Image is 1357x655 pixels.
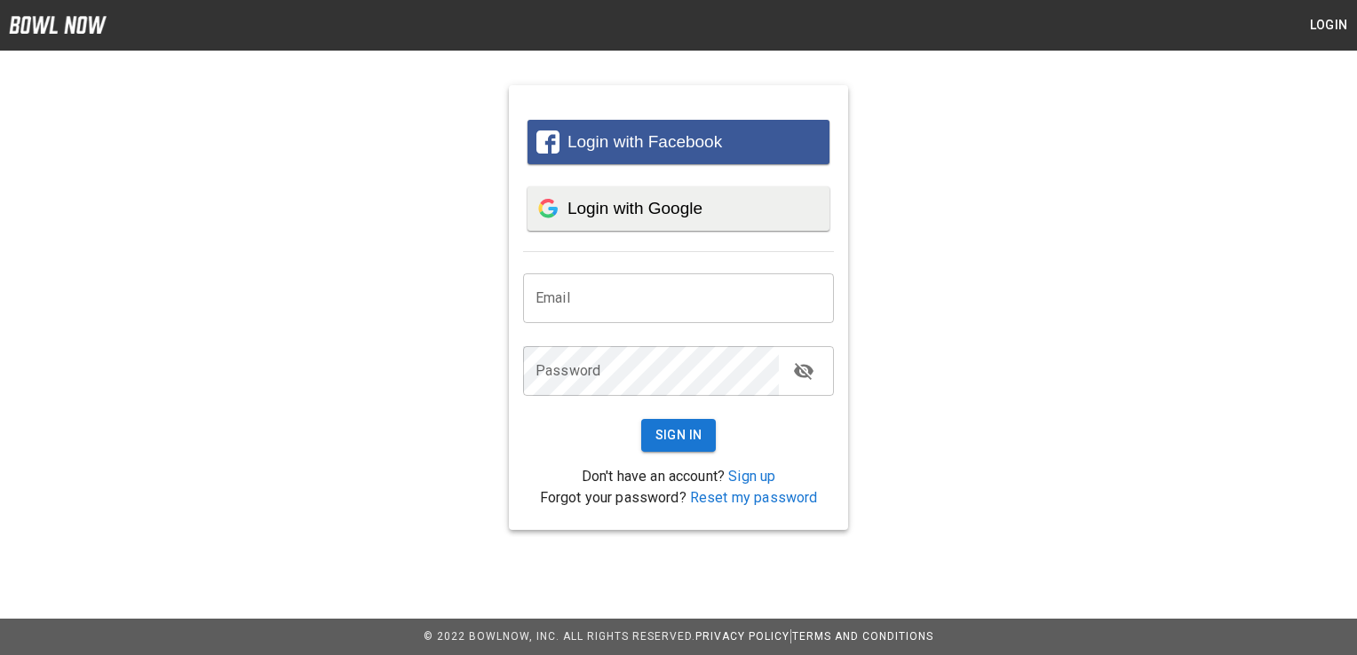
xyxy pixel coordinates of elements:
p: Forgot your password? [523,487,834,509]
p: Don't have an account? [523,466,834,487]
a: Privacy Policy [695,630,790,643]
a: Reset my password [690,489,818,506]
button: Login with Google [528,186,829,231]
button: Login [1300,9,1357,42]
button: Sign In [641,419,717,452]
span: Login with Google [567,199,702,217]
a: Sign up [728,468,775,485]
span: Login with Facebook [567,132,722,151]
a: Terms and Conditions [792,630,933,643]
img: logo [9,16,107,34]
button: toggle password visibility [786,353,821,389]
span: © 2022 BowlNow, Inc. All Rights Reserved. [424,630,695,643]
button: Login with Facebook [528,120,829,164]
